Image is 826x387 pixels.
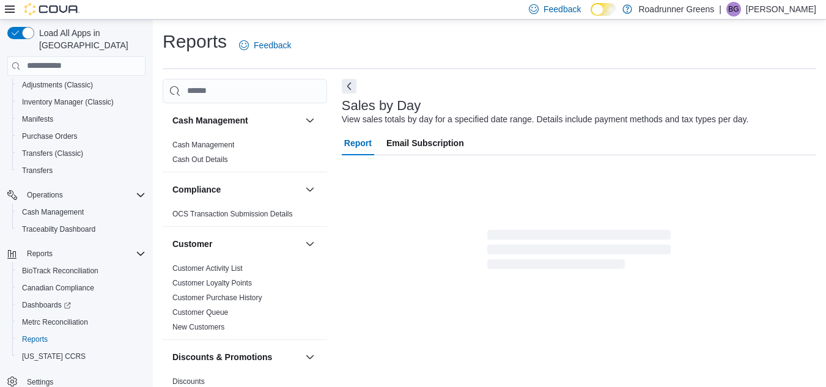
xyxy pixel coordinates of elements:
span: Purchase Orders [22,131,78,141]
span: Manifests [17,112,146,127]
button: Discounts & Promotions [303,350,317,364]
span: Cash Management [22,207,84,217]
button: Inventory Manager (Classic) [12,94,150,111]
a: BioTrack Reconciliation [17,264,103,278]
span: BG [728,2,739,17]
span: [US_STATE] CCRS [22,352,86,361]
span: Transfers (Classic) [17,146,146,161]
a: Feedback [234,33,296,57]
button: Reports [22,246,57,261]
h3: Cash Management [172,114,248,127]
a: Metrc Reconciliation [17,315,93,330]
span: BioTrack Reconciliation [17,264,146,278]
span: Operations [27,190,63,200]
span: Metrc Reconciliation [17,315,146,330]
span: Purchase Orders [17,129,146,144]
span: Manifests [22,114,53,124]
span: Adjustments (Classic) [22,80,93,90]
a: Dashboards [17,298,76,312]
div: View sales totals by day for a specified date range. Details include payment methods and tax type... [342,113,749,126]
a: Reports [17,332,53,347]
button: Operations [2,186,150,204]
h1: Reports [163,29,227,54]
span: Washington CCRS [17,349,146,364]
button: Cash Management [172,114,300,127]
a: Customer Purchase History [172,293,262,302]
a: Purchase Orders [17,129,83,144]
span: Customer Activity List [172,264,243,273]
button: [US_STATE] CCRS [12,348,150,365]
span: Email Subscription [386,131,464,155]
span: Customer Loyalty Points [172,278,252,288]
span: Reports [17,332,146,347]
a: Customer Queue [172,308,228,317]
button: Customer [172,238,300,250]
span: Canadian Compliance [17,281,146,295]
a: Customer Activity List [172,264,243,273]
a: Cash Out Details [172,155,228,164]
p: [PERSON_NAME] [746,2,816,17]
a: Cash Management [17,205,89,219]
a: Customer Loyalty Points [172,279,252,287]
span: Cash Management [172,140,234,150]
span: Reports [22,246,146,261]
span: Transfers (Classic) [22,149,83,158]
button: Discounts & Promotions [172,351,300,363]
span: Operations [22,188,146,202]
span: Customer Purchase History [172,293,262,303]
span: Dark Mode [591,16,591,17]
div: Brisa Garcia [726,2,741,17]
h3: Discounts & Promotions [172,351,272,363]
span: Discounts [172,377,205,386]
h3: Sales by Day [342,98,421,113]
button: Metrc Reconciliation [12,314,150,331]
button: Transfers (Classic) [12,145,150,162]
button: Operations [22,188,68,202]
span: New Customers [172,322,224,332]
a: Inventory Manager (Classic) [17,95,119,109]
span: OCS Transaction Submission Details [172,209,293,219]
button: Canadian Compliance [12,279,150,297]
span: Feedback [544,3,581,15]
span: BioTrack Reconciliation [22,266,98,276]
span: Traceabilty Dashboard [22,224,95,234]
p: | [719,2,721,17]
span: Settings [27,377,53,387]
span: Metrc Reconciliation [22,317,88,327]
button: Cash Management [12,204,150,221]
a: [US_STATE] CCRS [17,349,90,364]
span: Feedback [254,39,291,51]
a: Cash Management [172,141,234,149]
span: Canadian Compliance [22,283,94,293]
button: Adjustments (Classic) [12,76,150,94]
a: Traceabilty Dashboard [17,222,100,237]
span: Dashboards [17,298,146,312]
span: Customer Queue [172,308,228,317]
p: Roadrunner Greens [638,2,714,17]
span: Dashboards [22,300,71,310]
button: Customer [303,237,317,251]
button: Cash Management [303,113,317,128]
button: Next [342,79,356,94]
a: Adjustments (Classic) [17,78,98,92]
button: Compliance [303,182,317,197]
span: Inventory Manager (Classic) [22,97,114,107]
div: Cash Management [163,138,327,172]
span: Reports [22,334,48,344]
span: Loading [487,232,671,271]
button: Traceabilty Dashboard [12,221,150,238]
div: Compliance [163,207,327,226]
input: Dark Mode [591,3,616,16]
img: Cova [24,3,79,15]
span: Inventory Manager (Classic) [17,95,146,109]
span: Adjustments (Classic) [17,78,146,92]
span: Transfers [22,166,53,175]
a: Transfers [17,163,57,178]
span: Cash Management [17,205,146,219]
h3: Customer [172,238,212,250]
button: Purchase Orders [12,128,150,145]
a: Manifests [17,112,58,127]
a: Dashboards [12,297,150,314]
button: Transfers [12,162,150,179]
